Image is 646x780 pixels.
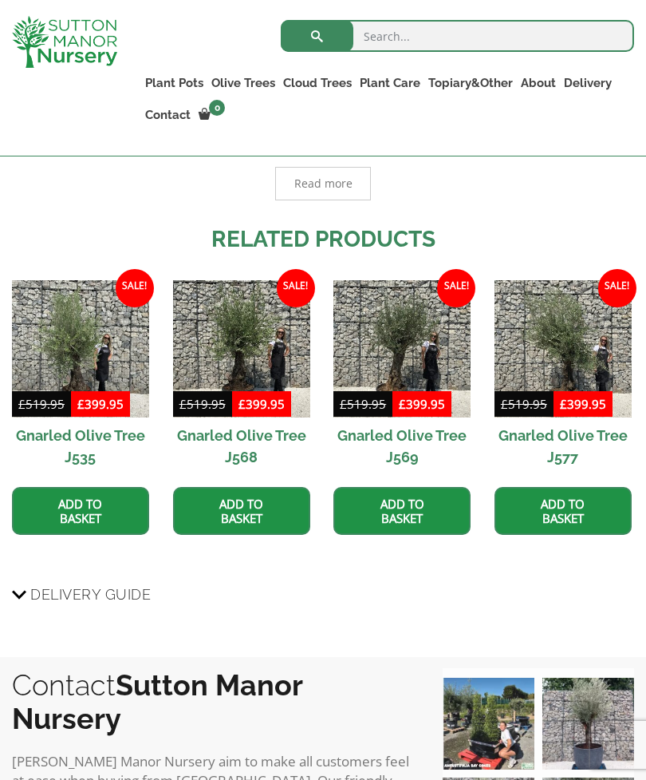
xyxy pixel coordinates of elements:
a: Sale! Gnarled Olive Tree J568 [173,280,310,475]
a: Plant Care [356,72,424,94]
span: £ [18,396,26,412]
a: Olive Trees [207,72,279,94]
span: Sale! [437,269,475,307]
bdi: 519.95 [501,396,547,412]
a: Delivery [560,72,616,94]
span: £ [77,396,85,412]
bdi: 399.95 [77,396,124,412]
a: Sale! Gnarled Olive Tree J535 [12,280,149,475]
a: Add to basket: “Gnarled Olive Tree J535” [12,487,149,535]
h2: Gnarled Olive Tree J568 [173,418,310,475]
span: £ [501,396,508,412]
img: A beautiful multi-stem Spanish Olive tree potted in our luxurious fibre clay pots 😍😍 [542,678,634,770]
span: £ [560,396,567,412]
bdi: 519.95 [340,396,386,412]
a: 0 [195,104,230,126]
h2: Contact [12,668,411,735]
h2: Gnarled Olive Tree J535 [12,418,149,475]
span: Sale! [116,269,154,307]
a: Sale! Gnarled Olive Tree J577 [494,280,632,475]
span: £ [179,396,187,412]
input: Search... [281,20,634,52]
b: Sutton Manor Nursery [12,668,302,735]
a: Add to basket: “Gnarled Olive Tree J569” [333,487,471,535]
a: Cloud Trees [279,72,356,94]
h2: Related products [12,223,634,256]
img: Our elegant & picturesque Angustifolia Cones are an exquisite addition to your Bay Tree collectio... [443,678,534,770]
a: Plant Pots [141,72,207,94]
bdi: 399.95 [399,396,445,412]
h2: Gnarled Olive Tree J577 [494,418,632,475]
span: £ [340,396,347,412]
span: 0 [209,100,225,116]
bdi: 399.95 [238,396,285,412]
span: Read more [294,178,353,189]
span: £ [399,396,406,412]
bdi: 519.95 [18,396,65,412]
a: Sale! Gnarled Olive Tree J569 [333,280,471,475]
img: logo [12,16,117,68]
bdi: 519.95 [179,396,226,412]
img: Gnarled Olive Tree J568 [173,280,310,418]
img: Gnarled Olive Tree J569 [333,280,471,418]
img: Gnarled Olive Tree J577 [494,280,632,418]
a: Add to basket: “Gnarled Olive Tree J577” [494,487,632,535]
span: £ [238,396,246,412]
span: Sale! [277,269,315,307]
span: Sale! [598,269,636,307]
a: Contact [141,104,195,126]
span: Delivery Guide [30,580,151,609]
a: About [517,72,560,94]
bdi: 399.95 [560,396,606,412]
a: Topiary&Other [424,72,517,94]
img: Gnarled Olive Tree J535 [12,280,149,418]
h2: Gnarled Olive Tree J569 [333,418,471,475]
a: Add to basket: “Gnarled Olive Tree J568” [173,487,310,535]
